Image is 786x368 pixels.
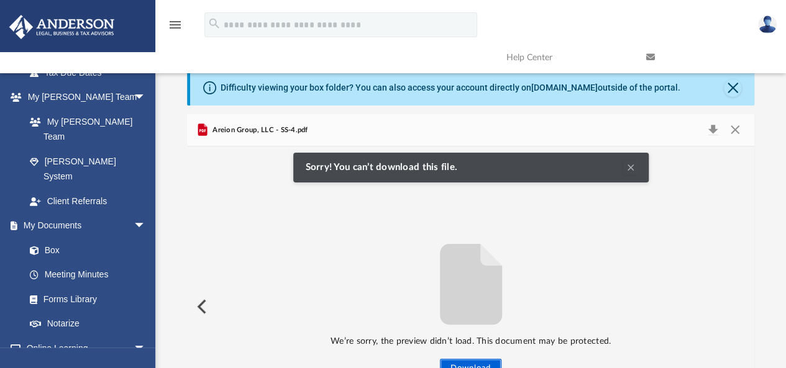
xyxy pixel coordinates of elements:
[17,109,152,149] a: My [PERSON_NAME] Team
[9,336,158,361] a: Online Learningarrow_drop_down
[701,122,724,139] button: Download
[187,289,214,324] button: Previous File
[17,149,158,189] a: [PERSON_NAME] System
[9,213,158,238] a: My Documentsarrow_drop_down
[187,334,755,349] p: We’re sorry, the preview didn’t load. This document may be protected.
[9,85,158,110] a: My [PERSON_NAME] Teamarrow_drop_down
[724,79,741,97] button: Close
[134,85,158,110] span: arrow_drop_down
[6,15,118,39] img: Anderson Advisors Platinum Portal
[208,17,221,30] i: search
[758,16,777,34] img: User Pic
[17,287,152,312] a: Forms Library
[17,189,158,213] a: Client Referrals
[210,125,308,136] span: Areion Group, LLC - SS-4.pdf
[17,312,158,336] a: Notarize
[221,81,680,94] div: Difficulty viewing your box folder? You can also access your account directly on outside of the p...
[17,238,152,263] a: Box
[168,17,183,32] i: menu
[724,122,746,139] button: Close
[623,160,638,175] button: Clear Notification
[17,263,158,287] a: Meeting Minutes
[306,162,464,173] span: Sorry! You can’t download this file.
[497,33,637,82] a: Help Center
[134,336,158,361] span: arrow_drop_down
[168,24,183,32] a: menu
[134,213,158,239] span: arrow_drop_down
[531,83,598,92] a: [DOMAIN_NAME]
